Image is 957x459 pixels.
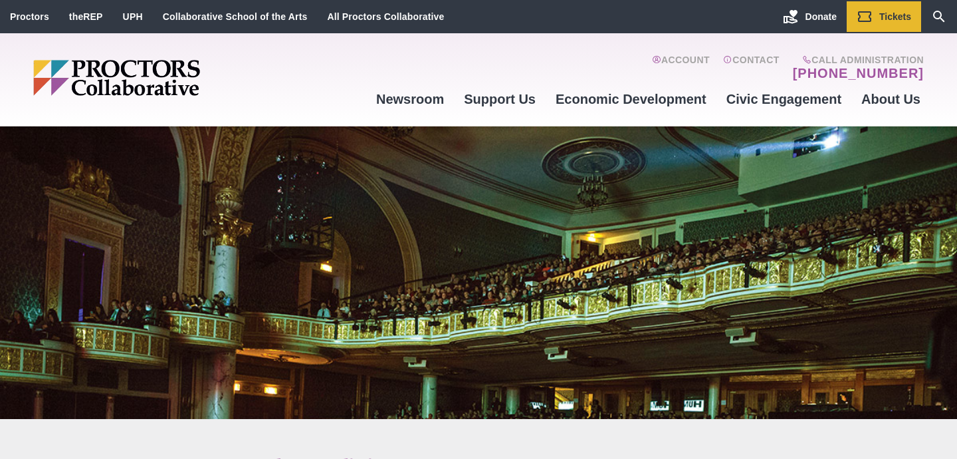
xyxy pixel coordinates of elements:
[879,11,911,22] span: Tickets
[793,65,924,81] a: [PHONE_NUMBER]
[723,55,780,81] a: Contact
[789,55,924,65] span: Call Administration
[851,81,930,117] a: About Us
[546,81,716,117] a: Economic Development
[163,11,308,22] a: Collaborative School of the Arts
[773,1,847,32] a: Donate
[10,11,49,22] a: Proctors
[366,81,454,117] a: Newsroom
[327,11,444,22] a: All Proctors Collaborative
[652,55,710,81] a: Account
[123,11,143,22] a: UPH
[805,11,837,22] span: Donate
[716,81,851,117] a: Civic Engagement
[921,1,957,32] a: Search
[847,1,921,32] a: Tickets
[33,60,302,96] img: Proctors logo
[454,81,546,117] a: Support Us
[69,11,103,22] a: theREP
